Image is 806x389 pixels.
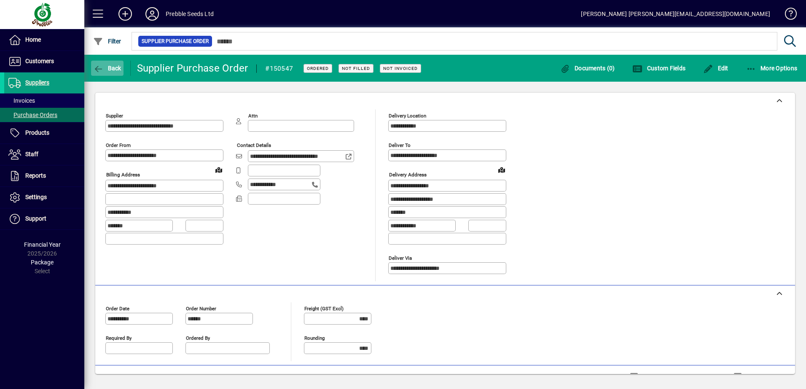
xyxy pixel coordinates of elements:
mat-label: Delivery Location [389,113,426,119]
span: Not Invoiced [383,66,418,71]
mat-label: Rounding [304,335,325,341]
span: Edit [703,65,728,72]
button: Documents (0) [558,61,617,76]
a: Knowledge Base [779,2,795,29]
span: Invoices [8,97,35,104]
button: Filter [91,34,124,49]
span: Settings [25,194,47,200]
a: Settings [4,187,84,208]
span: Documents (0) [560,65,615,72]
app-page-header-button: Back [84,61,131,76]
mat-label: Ordered by [186,335,210,341]
button: Custom Fields [630,61,688,76]
span: Customers [25,58,54,64]
a: View on map [212,163,226,176]
span: Package [31,259,54,266]
mat-label: Order date [106,305,129,311]
button: More Options [744,61,800,76]
button: Add [112,6,139,21]
div: [PERSON_NAME] [PERSON_NAME][EMAIL_ADDRESS][DOMAIN_NAME] [581,7,770,21]
span: Home [25,36,41,43]
a: Reports [4,165,84,187]
mat-label: Freight (GST excl) [304,305,344,311]
mat-label: Order from [106,142,131,148]
button: Edit [701,61,731,76]
span: Supplier Purchase Order [142,37,209,45]
a: Products [4,123,84,144]
a: View on map [495,163,508,176]
span: Suppliers [25,79,49,86]
div: Supplier Purchase Order [137,61,248,75]
mat-label: Required by [106,335,132,341]
div: #150547 [265,62,293,75]
span: Ordered [307,66,329,71]
button: Back [91,61,124,76]
span: Filter [93,38,121,45]
span: Not Filled [342,66,370,71]
a: Invoices [4,93,84,108]
a: Purchase Orders [4,108,84,122]
span: Reports [25,172,46,179]
span: Products [25,129,49,136]
span: Support [25,215,46,222]
mat-label: Order number [186,305,216,311]
mat-label: Supplier [106,113,123,119]
mat-label: Attn [248,113,258,119]
a: Home [4,29,84,51]
div: Prebble Seeds Ltd [166,7,214,21]
button: Profile [139,6,166,21]
label: Compact View [744,373,785,381]
a: Support [4,208,84,229]
span: Staff [25,151,38,157]
span: Purchase Orders [8,112,57,118]
span: Back [93,65,121,72]
a: Customers [4,51,84,72]
mat-label: Deliver To [389,142,411,148]
span: Financial Year [24,241,61,248]
mat-label: Deliver via [389,255,412,261]
a: Staff [4,144,84,165]
span: More Options [746,65,798,72]
span: Custom Fields [632,65,685,72]
label: Show Line Volumes/Weights [640,373,719,381]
